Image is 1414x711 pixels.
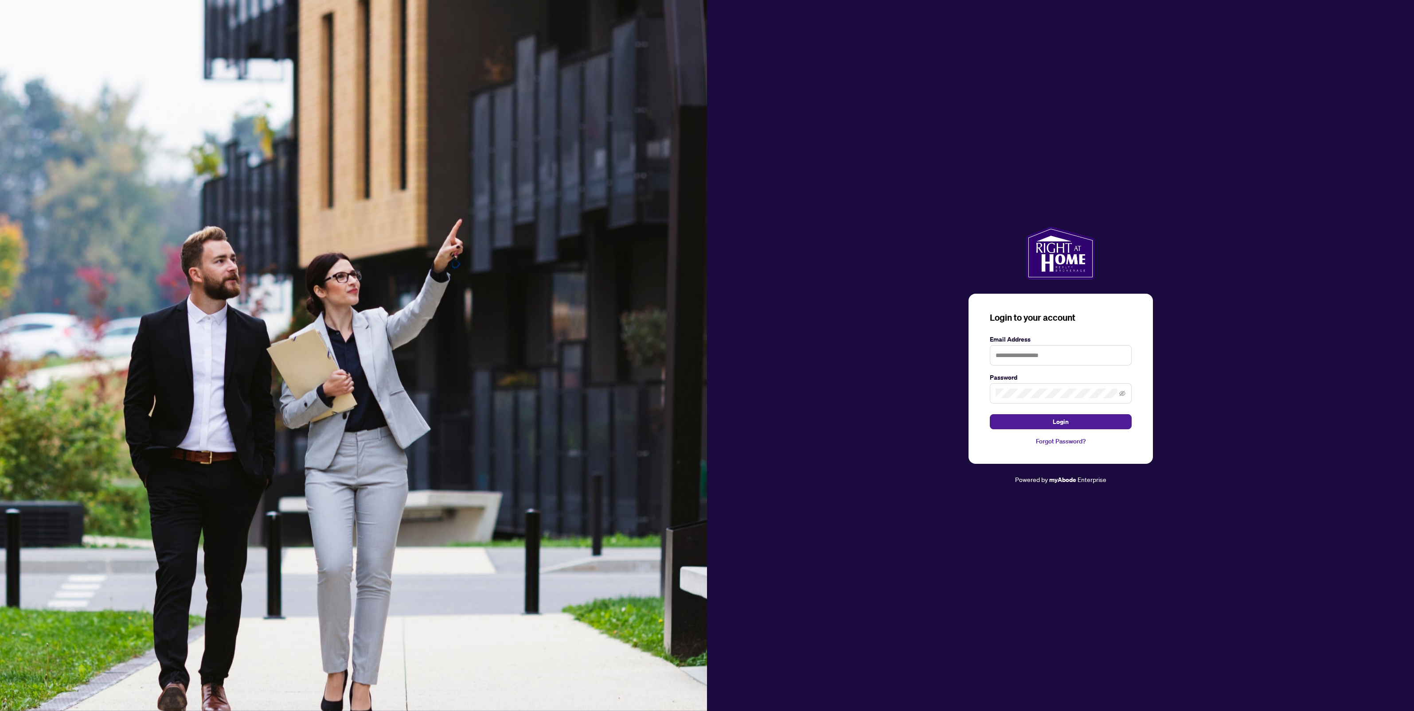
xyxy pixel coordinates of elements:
span: eye-invisible [1119,390,1125,396]
span: Login [1053,415,1069,429]
a: Forgot Password? [990,436,1132,446]
label: Email Address [990,334,1132,344]
label: Password [990,373,1132,382]
h3: Login to your account [990,311,1132,324]
img: ma-logo [1026,226,1095,280]
button: Login [990,414,1132,429]
a: myAbode [1049,475,1076,485]
span: Enterprise [1078,475,1106,483]
span: Powered by [1015,475,1048,483]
